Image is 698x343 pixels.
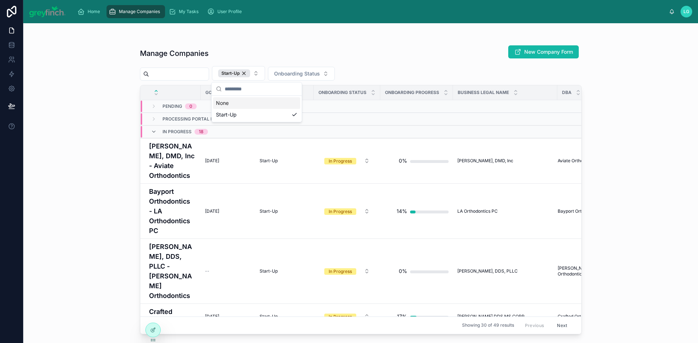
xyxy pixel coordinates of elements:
[329,208,352,215] div: In Progress
[268,67,335,81] button: Select Button
[318,154,376,167] button: Select Button
[179,9,198,15] span: My Tasks
[213,97,300,109] div: None
[385,90,439,95] span: Onboarding Progress
[397,309,407,324] div: 17%
[217,9,242,15] span: User Profile
[562,90,571,95] span: DBA
[75,5,105,18] a: Home
[274,70,320,77] span: Onboarding Status
[385,154,449,168] a: 0%
[260,208,278,214] span: Start-Up
[508,45,579,58] button: New Company Form
[329,314,352,320] div: In Progress
[260,314,309,319] a: Start-Up
[221,70,240,76] span: Start-Up
[329,158,352,164] div: In Progress
[189,103,192,109] div: 0
[558,208,609,214] a: Bayport Orthodontics
[558,158,598,164] span: Aviate Orthodontics
[329,268,352,275] div: In Progress
[385,309,449,324] a: 17%
[318,90,366,95] span: Onboarding Status
[457,158,513,164] span: [PERSON_NAME], DMD, Inc
[260,268,309,274] a: Start-Up
[205,314,219,319] span: [DATE]
[318,154,376,168] a: Select Button
[397,204,407,219] div: 14%
[399,154,407,168] div: 0%
[457,314,525,319] span: [PERSON_NAME] DDS MS CORP
[205,158,219,164] span: [DATE]
[167,5,204,18] a: My Tasks
[205,90,235,95] span: Go Live Date
[205,268,251,274] a: --
[462,323,514,328] span: Showing 30 of 49 results
[260,158,278,164] span: Start-Up
[457,208,553,214] a: LA Orthodontics PC
[212,66,265,81] button: Select Button
[385,264,449,278] a: 0%
[107,5,165,18] a: Manage Companies
[212,96,302,122] div: Suggestions
[524,48,573,56] span: New Company Form
[318,310,376,323] a: Select Button
[457,268,553,274] a: [PERSON_NAME], DDS, PLLC
[205,208,219,214] span: [DATE]
[458,90,509,95] span: Business Legal Name
[558,208,602,214] span: Bayport Orthodontics
[149,242,196,301] a: [PERSON_NAME], DDS, PLLC - [PERSON_NAME] Orthodontics
[260,208,309,214] a: Start-Up
[558,265,609,277] a: [PERSON_NAME] Orthodontics
[260,268,278,274] span: Start-Up
[558,314,609,319] a: Crafted Orthodontics
[205,158,251,164] a: [DATE]
[88,9,100,15] span: Home
[318,205,376,218] button: Select Button
[199,129,204,135] div: 18
[457,268,518,274] span: [PERSON_NAME], DDS, PLLC
[457,314,553,319] a: [PERSON_NAME] DDS MS CORP
[119,9,160,15] span: Manage Companies
[140,48,209,58] h1: Manage Companies
[399,264,407,278] div: 0%
[149,307,196,326] a: Crafted Orthodontics
[216,111,237,118] span: Start-Up
[260,158,309,164] a: Start-Up
[457,158,553,164] a: [PERSON_NAME], DMD, Inc
[149,187,196,236] a: Bayport Orthodontics - LA Orthodontics PC
[260,314,278,319] span: Start-Up
[72,4,669,20] div: scrollable content
[149,141,196,180] a: [PERSON_NAME], DMD, Inc - Aviate Orthodontics
[318,265,376,278] button: Select Button
[558,314,601,319] span: Crafted Orthodontics
[205,5,247,18] a: User Profile
[385,204,449,219] a: 14%
[218,69,250,77] button: Unselect 8
[558,158,609,164] a: Aviate Orthodontics
[163,129,192,135] span: In Progress
[318,310,376,323] button: Select Button
[318,264,376,278] a: Select Button
[318,204,376,218] a: Select Button
[205,314,251,319] a: [DATE]
[457,208,498,214] span: LA Orthodontics PC
[29,6,66,17] img: App logo
[205,208,251,214] a: [DATE]
[163,103,182,109] span: Pending
[552,320,572,331] button: Next
[205,268,209,274] span: --
[163,116,228,122] span: Processing Portal Invites
[683,9,689,15] span: LG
